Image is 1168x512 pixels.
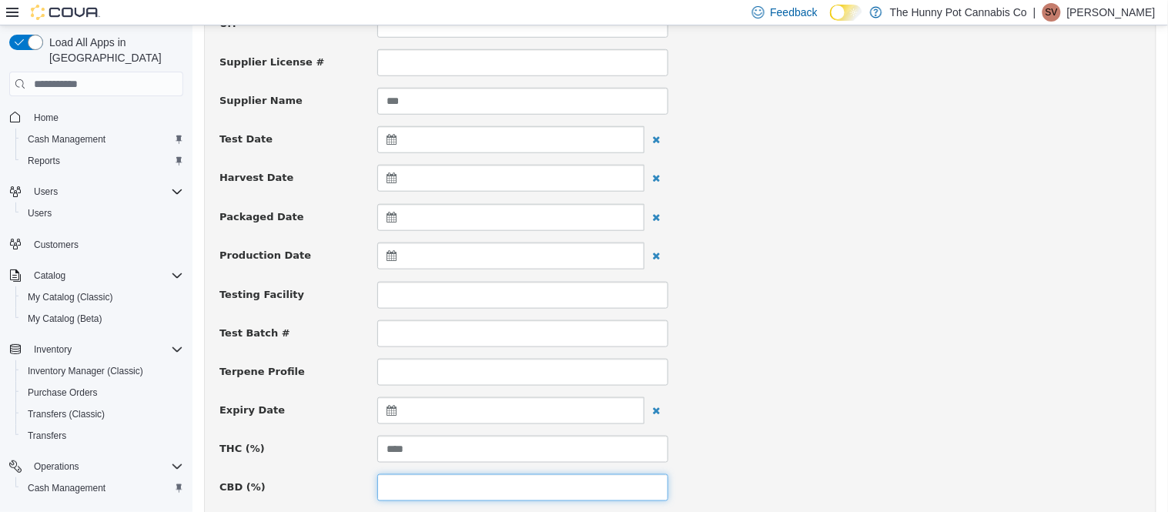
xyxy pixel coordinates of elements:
span: Reports [28,155,60,167]
span: Catalog [34,269,65,282]
button: Operations [3,456,189,477]
span: Customers [28,235,183,254]
a: Reports [22,152,66,170]
span: Reports [22,152,183,170]
span: Home [34,112,59,124]
button: Inventory [3,339,189,360]
a: My Catalog (Classic) [22,288,119,306]
span: Packaged Date [27,186,112,197]
span: Cash Management [28,133,105,146]
span: Production Date [27,224,119,236]
button: Purchase Orders [15,382,189,403]
button: Home [3,105,189,128]
span: Supplier License # [27,31,132,42]
a: Inventory Manager (Classic) [22,362,149,380]
span: Purchase Orders [28,387,98,399]
div: Steve Vandermeulen [1042,3,1061,22]
a: My Catalog (Beta) [22,310,109,328]
button: Cash Management [15,477,189,499]
button: Inventory [28,340,78,359]
span: Users [34,186,58,198]
a: Transfers (Classic) [22,405,111,423]
button: My Catalog (Beta) [15,308,189,330]
span: My Catalog (Beta) [22,310,183,328]
p: The Hunny Pot Cannabis Co [890,3,1027,22]
span: Cash Management [22,130,183,149]
span: Home [28,107,183,126]
a: Customers [28,236,85,254]
span: CBD (%) [27,456,73,467]
button: Transfers (Classic) [15,403,189,425]
button: My Catalog (Classic) [15,286,189,308]
span: Users [22,204,183,223]
span: SV [1046,3,1058,22]
span: Purchase Orders [22,383,183,402]
p: | [1033,3,1036,22]
span: Feedback [771,5,818,20]
button: Inventory Manager (Classic) [15,360,189,382]
button: Catalog [28,266,72,285]
a: Cash Management [22,130,112,149]
span: My Catalog (Classic) [22,288,183,306]
img: Cova [31,5,100,20]
span: Test Date [27,108,80,119]
span: Transfers (Classic) [22,405,183,423]
span: Transfers [28,430,66,442]
span: Inventory Manager (Classic) [22,362,183,380]
span: Customers [34,239,79,251]
span: Users [28,182,183,201]
span: Inventory [28,340,183,359]
p: [PERSON_NAME] [1067,3,1156,22]
span: Test Batch # [27,302,98,313]
span: Load All Apps in [GEOGRAPHIC_DATA] [43,35,183,65]
span: Supplier Name [27,69,110,81]
span: Inventory [34,343,72,356]
button: Cash Management [15,129,189,150]
a: Cash Management [22,479,112,497]
input: Dark Mode [830,5,862,21]
span: My Catalog (Classic) [28,291,113,303]
span: Transfers [22,427,183,445]
span: Inventory Manager (Classic) [28,365,143,377]
button: Users [3,181,189,202]
span: THC (%) [27,417,72,429]
button: Transfers [15,425,189,447]
span: Cash Management [22,479,183,497]
span: Operations [34,460,79,473]
span: Testing Facility [27,263,112,275]
span: Harvest Date [27,146,101,158]
button: Reports [15,150,189,172]
span: Terpene Profile [27,340,112,352]
a: Home [28,109,65,127]
span: Cash Management [28,482,105,494]
span: Transfers (Classic) [28,408,105,420]
a: Transfers [22,427,72,445]
button: Users [15,202,189,224]
button: Operations [28,457,85,476]
span: Catalog [28,266,183,285]
a: Users [22,204,58,223]
button: Catalog [3,265,189,286]
a: Purchase Orders [22,383,104,402]
span: Operations [28,457,183,476]
button: Users [28,182,64,201]
span: Expiry Date [27,379,92,390]
span: My Catalog (Beta) [28,313,102,325]
span: Users [28,207,52,219]
button: Customers [3,233,189,256]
